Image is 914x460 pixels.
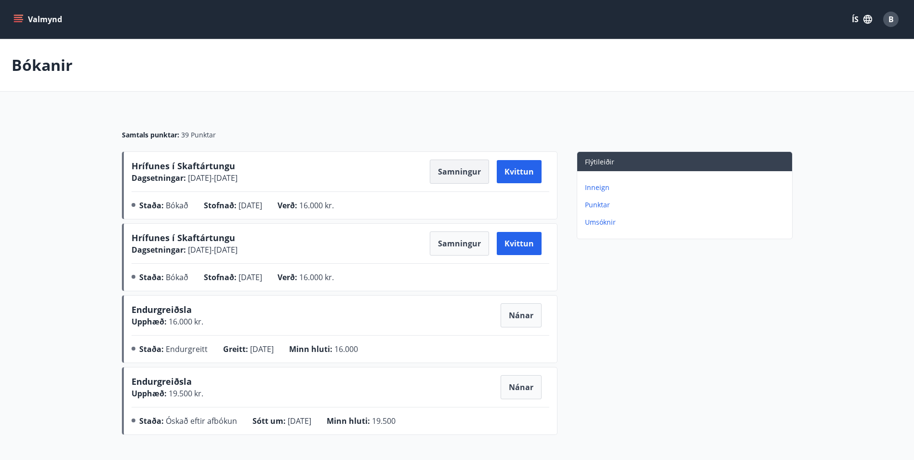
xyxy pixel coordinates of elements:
button: Nánar [501,303,542,327]
button: Nánar [501,375,542,399]
span: [DATE] - [DATE] [186,173,238,183]
span: Flýtileiðir [585,157,614,166]
span: Staða : [139,272,164,283]
span: 39 Punktar [181,130,216,140]
span: 16.000 kr. [299,200,334,211]
span: Endurgreiðsla [132,376,192,391]
p: Bókanir [12,54,73,76]
span: 19.500 [372,416,396,426]
span: [DATE] [238,272,262,283]
p: Punktar [585,200,788,210]
span: Upphæð : [132,388,167,399]
span: 16.000 kr. [299,272,334,283]
span: Upphæð : [132,316,167,327]
span: Endurgreitt [166,344,208,354]
button: Samningur [430,231,489,256]
span: 19.500 kr. [167,388,203,399]
span: Sótt um : [252,416,286,426]
span: Stofnað : [204,200,237,211]
p: Umsóknir [585,217,788,227]
span: Bókað [166,200,188,211]
span: Minn hluti : [327,416,370,426]
span: Verð : [278,272,297,283]
span: Endurgreiðsla [132,304,192,319]
span: Óskað eftir afbókun [166,416,237,426]
span: Staða : [139,416,164,426]
span: Staða : [139,344,164,354]
span: 16.000 [334,344,358,354]
button: B [879,8,902,31]
button: menu [12,11,66,28]
span: Hrífunes í Skaftártungu [132,232,235,244]
span: B [888,14,894,25]
span: Staða : [139,200,164,211]
span: [DATE] - [DATE] [186,244,238,255]
span: 16.000 kr. [167,316,203,327]
span: Verð : [278,200,297,211]
span: [DATE] [250,344,274,354]
span: [DATE] [238,200,262,211]
p: Inneign [585,183,788,192]
button: Samningur [430,160,489,184]
button: Kvittun [497,232,542,255]
span: Hrífunes í Skaftártungu [132,160,235,172]
span: Stofnað : [204,272,237,283]
button: ÍS [847,11,877,28]
span: Dagsetningar : [132,173,186,183]
span: Bókað [166,272,188,283]
button: Kvittun [497,160,542,183]
span: [DATE] [288,416,311,426]
span: Minn hluti : [289,344,332,354]
span: Greitt : [223,344,248,354]
span: Dagsetningar : [132,244,186,255]
span: Samtals punktar : [122,130,179,140]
